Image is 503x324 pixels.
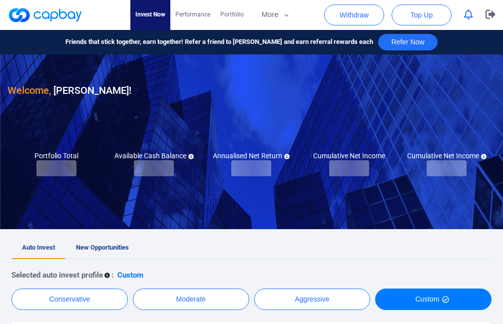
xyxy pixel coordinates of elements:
[411,10,433,20] span: Top Up
[117,269,143,281] p: Custom
[7,84,51,96] span: Welcome,
[254,289,371,310] button: Aggressive
[65,37,373,47] span: Friends that stick together, earn together! Refer a friend to [PERSON_NAME] and earn referral rew...
[324,4,384,25] button: Withdraw
[11,289,128,310] button: Conservative
[378,34,437,50] button: Refer Now
[220,10,244,19] span: Portfolio
[114,151,194,160] h5: Available Cash Balance
[111,269,113,281] p: :
[407,151,487,160] h5: Cumulative Net Income
[392,4,452,25] button: Top Up
[313,151,385,160] h5: Cumulative Net Income
[175,10,210,19] span: Performance
[34,151,78,160] h5: Portfolio Total
[7,82,131,98] h3: [PERSON_NAME] !
[375,289,492,310] button: Custom
[133,289,249,310] button: Moderate
[76,244,129,251] span: New Opportunities
[11,269,103,281] p: Selected auto invest profile
[213,151,290,160] h5: Annualised Net Return
[22,244,55,251] span: Auto Invest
